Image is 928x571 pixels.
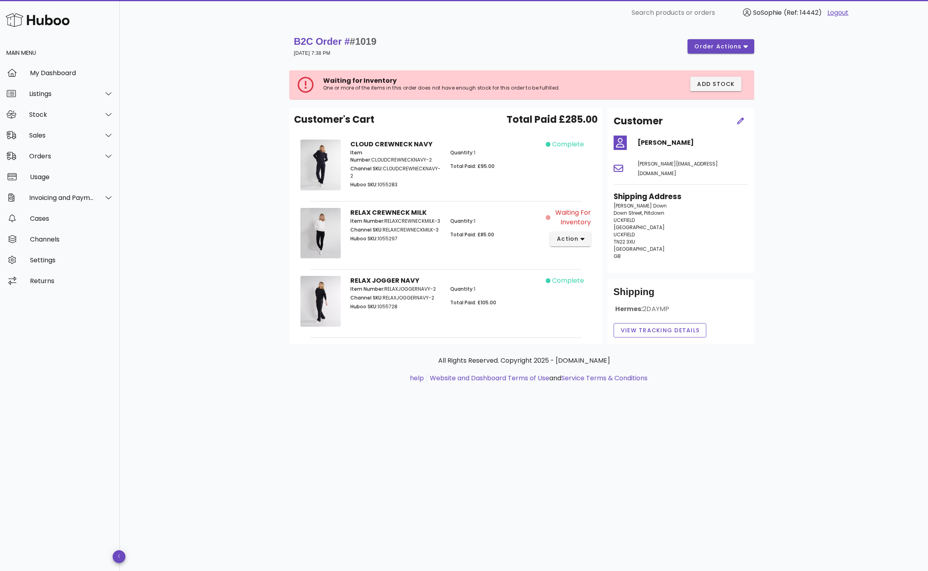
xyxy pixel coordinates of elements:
p: CLOUDCREWNECKNAVY-2 [350,149,441,164]
span: order actions [694,42,742,51]
span: #1019 [350,36,377,47]
span: GB [614,253,621,260]
div: Listings [29,90,94,98]
div: Usage [30,173,113,181]
div: Orders [29,152,94,160]
button: Add Stock [690,77,741,91]
span: 2DAYMP [643,304,669,313]
span: Channel SKU: [350,226,383,233]
p: One or more of the items in this order does not have enough stock for this order to be fulfilled. [323,85,606,91]
span: Item Number: [350,285,384,292]
p: All Rights Reserved. Copyright 2025 - [DOMAIN_NAME] [296,356,753,365]
h2: Customer [614,114,663,128]
span: Huboo SKU: [350,235,378,242]
p: CLOUDCREWNECKNAVY-2 [350,165,441,180]
span: Item Number: [350,149,371,163]
p: RELAXCREWNECKMILK-3 [350,218,441,225]
span: TN22 3XU [614,238,635,245]
div: Returns [30,277,113,285]
span: Waiting for Inventory [552,208,591,227]
p: RELAXCREWNECKMILK-3 [350,226,441,234]
p: 1055728 [350,303,441,310]
img: Huboo Logo [6,11,70,28]
span: Huboo SKU: [350,181,378,188]
div: Channels [30,236,113,243]
p: 1 [450,285,541,293]
small: [DATE] 7:38 PM [294,50,330,56]
span: View Tracking details [620,326,700,335]
span: [GEOGRAPHIC_DATA] [614,224,665,231]
p: RELAXJOGGERNAVY-2 [350,294,441,301]
span: Quantity: [450,218,474,224]
strong: RELAX JOGGER NAVY [350,276,419,285]
div: Cases [30,215,113,222]
div: Settings [30,256,113,264]
span: Customer's Cart [294,112,374,127]
div: Sales [29,132,94,139]
span: Total Paid: £105.00 [450,299,496,306]
img: Product Image [300,208,341,259]
span: UCKFIELD [614,217,635,224]
div: My Dashboard [30,69,113,77]
div: Stock [29,111,94,118]
h4: [PERSON_NAME] [638,138,748,148]
button: action [550,232,591,246]
a: Service Terms & Conditions [561,373,648,383]
a: Website and Dashboard Terms of Use [430,373,549,383]
li: and [427,373,648,383]
p: RELAXJOGGERNAVY-2 [350,285,441,293]
span: Add Stock [697,80,735,88]
span: Channel SKU: [350,294,383,301]
div: Hermes: [614,305,748,320]
span: [PERSON_NAME] Down [614,202,667,209]
span: [GEOGRAPHIC_DATA] [614,246,665,252]
span: Total Paid: £95.00 [450,163,495,170]
span: complete [552,276,584,285]
span: action [556,235,579,243]
span: Total Paid £285.00 [507,112,598,127]
strong: B2C Order # [294,36,377,47]
span: Huboo SKU: [350,303,378,310]
span: Quantity: [450,149,474,156]
p: 1 [450,149,541,156]
p: 1055283 [350,181,441,188]
strong: RELAX CREWNECK MILK [350,208,427,217]
img: Product Image [300,140,341,190]
span: Quantity: [450,285,474,292]
span: Down Street, Piltdown [614,210,664,216]
span: SoSophie [753,8,782,17]
strong: CLOUD CREWNECK NAVY [350,140,433,149]
span: (Ref: 14442) [784,8,822,17]
button: View Tracking details [614,323,707,337]
span: UCKFIELD [614,231,635,238]
span: Total Paid: £85.00 [450,231,494,238]
h3: Shipping Address [614,191,748,202]
span: [PERSON_NAME][EMAIL_ADDRESS][DOMAIN_NAME] [638,160,718,177]
span: Item Number: [350,218,384,224]
span: Channel SKU: [350,165,383,172]
div: Shipping [614,285,748,305]
a: Logout [827,8,849,18]
button: order actions [688,39,754,54]
span: Waiting for Inventory [323,76,397,85]
p: 1 [450,218,541,225]
span: complete [552,140,584,149]
img: Product Image [300,276,341,327]
p: 1055297 [350,235,441,242]
a: help [410,373,424,383]
div: Invoicing and Payments [29,194,94,202]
